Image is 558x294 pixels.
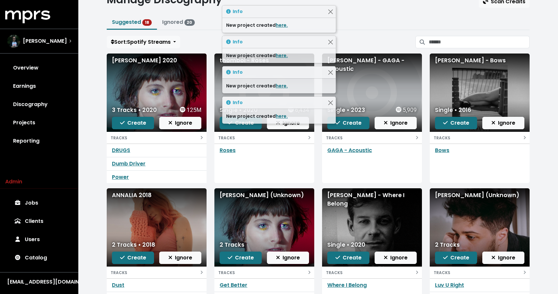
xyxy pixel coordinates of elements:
div: 5,909 [396,106,417,114]
button: [EMAIL_ADDRESS][DOMAIN_NAME] [5,278,73,286]
img: The selected account / producer [7,35,20,48]
a: Get Better [220,281,247,289]
div: Single • 2020 [327,240,365,249]
button: Create [220,117,262,129]
button: Ignore [375,252,417,264]
span: 18 [142,19,152,26]
div: [PERSON_NAME] 2020 [112,56,201,65]
small: TRACKS [111,135,127,141]
button: Sort:Spotify Streams [107,36,180,48]
strong: Info [233,39,243,45]
a: mprs logo [5,13,50,20]
a: Dumb Driver [112,160,146,167]
a: Dust [112,281,124,289]
div: thomboi - Roses [220,56,309,65]
button: Create [112,117,154,129]
button: Create [435,117,477,129]
div: [PERSON_NAME] - Where I Belong [327,191,417,208]
div: New project created [226,113,332,120]
small: TRACKS [218,135,235,141]
small: TRACKS [434,270,450,275]
a: Earnings [5,77,73,95]
button: TRACKS [214,132,314,144]
small: TRACKS [434,135,450,141]
a: Catalog [5,249,73,267]
span: Create [443,119,469,127]
a: here. [276,113,288,119]
div: 2 Tracks [220,240,244,249]
strong: Info [233,99,243,106]
a: Where I Belong [327,281,367,289]
button: Create [327,252,369,264]
span: Create [120,119,146,127]
a: here. [276,22,288,28]
div: 3 Tracks • 2020 [112,106,157,114]
span: Create [335,254,362,261]
button: TRACKS [107,132,207,144]
span: Ignore [491,254,515,261]
a: Users [5,230,73,249]
a: Reporting [5,132,73,150]
div: New project created [226,22,332,29]
a: Roses [220,147,236,154]
button: Create [435,252,477,264]
small: TRACKS [326,270,343,275]
button: Close [327,8,334,15]
span: Create [335,119,362,127]
button: Create [327,117,369,129]
button: Close [327,69,334,76]
a: Clients [5,212,73,230]
div: 125M [180,106,201,114]
a: Projects [5,114,73,132]
button: Ignore [375,117,417,129]
div: Single • 2016 [435,106,471,114]
div: [EMAIL_ADDRESS][DOMAIN_NAME] [7,278,71,286]
a: Ignored 20 [162,18,195,26]
small: TRACKS [111,270,127,275]
button: TRACKS [107,267,207,278]
span: Ignore [491,119,515,127]
button: TRACKS [322,267,422,278]
a: GAGA - Acoustic [327,147,372,154]
button: TRACKS [322,132,422,144]
button: Close [327,99,334,106]
a: here. [276,52,288,59]
a: Discography [5,95,73,114]
button: Create [220,252,262,264]
button: Close [327,39,334,45]
button: Ignore [482,252,524,264]
a: Jobs [5,194,73,212]
input: Search suggested projects [429,36,530,48]
a: Suggested 18 [112,18,152,26]
a: Power [112,173,129,181]
button: Ignore [482,117,524,129]
span: Ignore [384,254,408,261]
a: here. [276,83,288,89]
button: TRACKS [430,132,530,144]
div: 2 Tracks • 2018 [112,240,155,249]
button: Create [112,252,154,264]
span: Ignore [168,119,192,127]
div: [PERSON_NAME] (Unknown) [435,191,524,199]
span: Ignore [168,254,192,261]
a: Overview [5,59,73,77]
div: New project created [226,83,332,89]
div: [PERSON_NAME] - GAGA - Acoustic [327,56,417,73]
span: Create [443,254,469,261]
div: [PERSON_NAME] - Bows [435,56,524,65]
button: Ignore [267,252,309,264]
strong: Info [233,8,243,15]
button: TRACKS [214,267,314,278]
div: Single • 2023 [327,106,365,114]
a: DRUGS [112,147,130,154]
button: Ignore [159,252,201,264]
strong: Info [233,69,243,75]
a: Bows [435,147,449,154]
span: Sort: Spotify Streams [111,38,171,46]
span: 20 [184,19,195,26]
button: Ignore [159,117,201,129]
button: TRACKS [430,267,530,278]
span: Create [120,254,146,261]
div: 2 Tracks [435,240,460,249]
div: [PERSON_NAME] (Unknown) [220,191,309,199]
